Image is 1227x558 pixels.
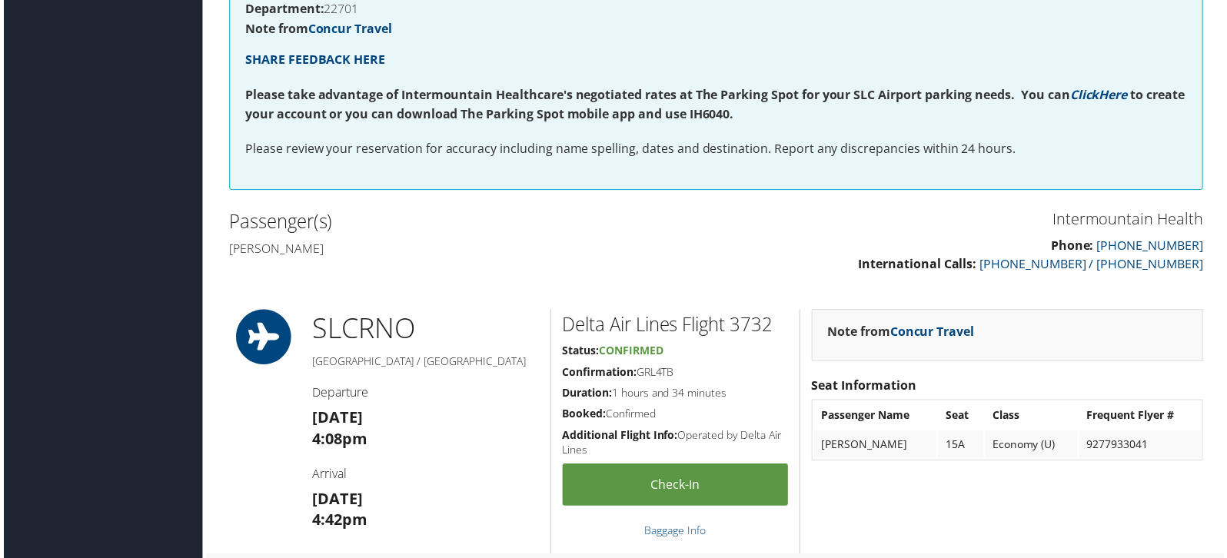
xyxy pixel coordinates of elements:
td: Economy (U) [987,433,1080,461]
h2: Delta Air Lines Flight 3732 [562,314,789,340]
th: Passenger Name [815,404,938,432]
strong: Please take advantage of Intermountain Healthcare's negotiated rates at The Parking Spot for your... [243,87,1072,104]
a: Concur Travel [892,325,976,342]
h5: Operated by Delta Air Lines [562,430,789,460]
td: 15A [939,433,985,461]
a: Baggage Info [644,526,706,541]
strong: Note from [829,325,976,342]
strong: Confirmation: [562,367,637,381]
h4: Arrival [311,468,538,485]
strong: 4:08pm [311,431,366,452]
h1: SLC RNO [311,311,538,350]
h3: Intermountain Health [728,210,1206,231]
strong: Status: [562,345,599,360]
td: 9277933041 [1082,433,1204,461]
h5: [GEOGRAPHIC_DATA] / [GEOGRAPHIC_DATA] [311,356,538,371]
a: Click [1072,87,1102,104]
strong: Duration: [562,388,612,403]
strong: International Calls: [860,257,979,274]
h2: Passenger(s) [227,210,705,236]
p: Please review your reservation for accuracy including name spelling, dates and destination. Repor... [243,141,1190,161]
a: SHARE FEEDBACK HERE [243,51,384,68]
strong: [DATE] [311,410,361,430]
h5: 1 hours and 34 minutes [562,388,789,404]
h4: 22701 [243,3,1190,15]
strong: Additional Flight Info: [562,430,678,445]
th: Frequent Flyer # [1082,404,1204,432]
strong: Department: [243,1,322,18]
a: Concur Travel [306,21,391,38]
strong: Seat Information [813,379,918,396]
strong: Phone: [1053,238,1096,255]
strong: Booked: [562,409,606,423]
a: Check-in [562,467,789,509]
h4: [PERSON_NAME] [227,241,705,258]
strong: 4:42pm [311,513,366,533]
strong: Note from [243,21,391,38]
a: [PHONE_NUMBER] [1099,238,1206,255]
a: [PHONE_NUMBER] / [PHONE_NUMBER] [982,257,1206,274]
h5: Confirmed [562,409,789,424]
h4: Departure [311,387,538,404]
th: Class [987,404,1080,432]
span: Confirmed [599,345,663,360]
td: [PERSON_NAME] [815,433,938,461]
a: Here [1102,87,1130,104]
h5: GRL4TB [562,367,789,382]
th: Seat [939,404,985,432]
strong: [DATE] [311,491,361,512]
